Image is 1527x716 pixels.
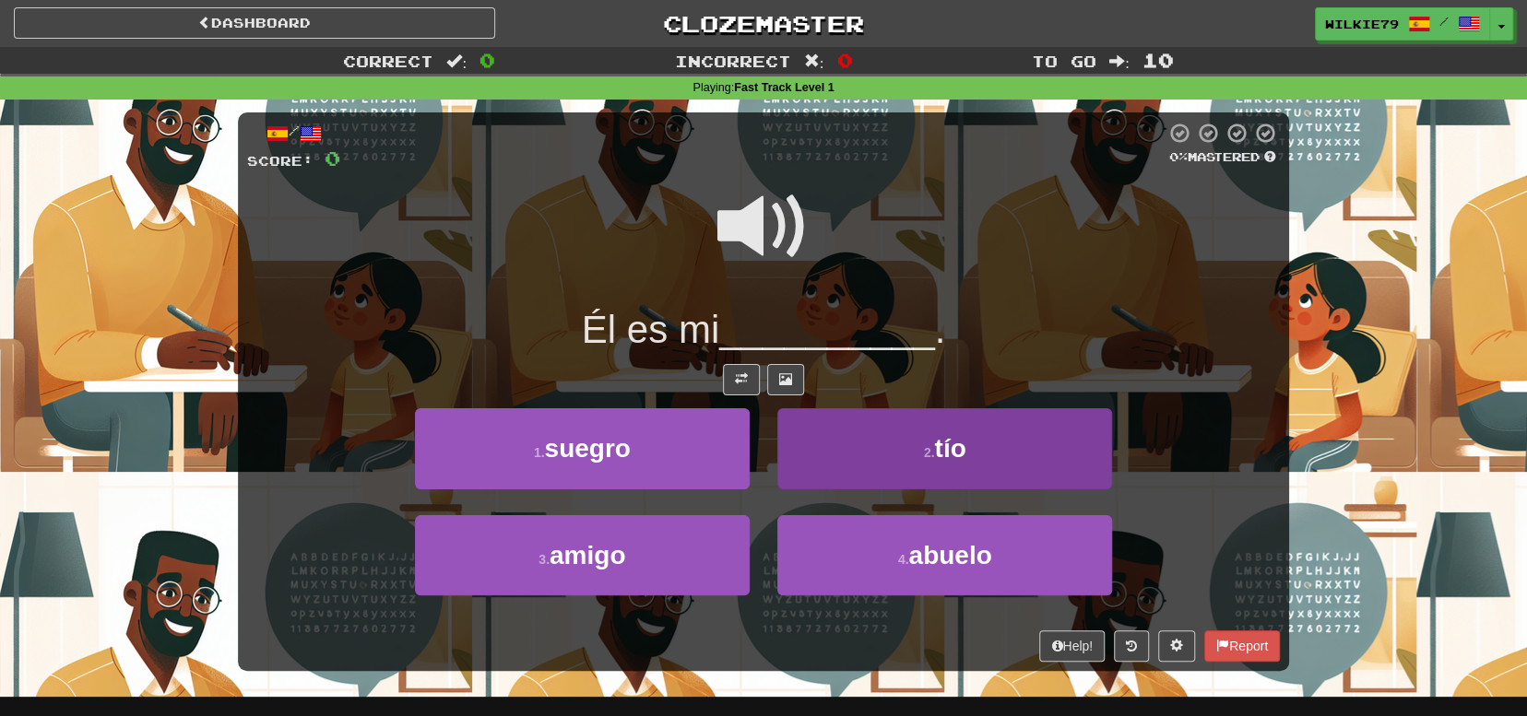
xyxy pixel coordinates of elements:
a: Clozemaster [523,7,1004,40]
small: 3 . [539,552,550,567]
span: Score: [247,153,314,169]
span: : [446,53,467,69]
span: . [935,308,946,351]
span: abuelo [908,541,991,569]
button: Toggle translation (alt+t) [723,364,760,395]
span: 0 [325,147,340,170]
a: Dashboard [14,7,495,39]
span: tío [934,434,965,463]
span: suegro [544,434,630,463]
strong: Fast Track Level 1 [734,81,835,94]
span: __________ [719,308,935,351]
button: 3.amigo [415,515,750,595]
span: 10 [1142,49,1174,71]
small: 4 . [898,552,909,567]
small: 1 . [534,445,545,460]
span: Él es mi [582,308,719,351]
span: Correct [343,52,433,70]
div: / [247,122,340,145]
button: 4.abuelo [777,515,1112,595]
a: wilkie79 / [1315,7,1490,41]
button: Show image (alt+x) [767,364,804,395]
span: amigo [550,541,625,569]
button: Help! [1039,630,1105,662]
span: 0 % [1169,149,1188,164]
small: 2 . [924,445,935,460]
span: wilkie79 [1325,16,1399,32]
span: To go [1032,52,1096,70]
button: Round history (alt+y) [1114,630,1149,662]
span: / [1439,15,1449,28]
span: Incorrect [675,52,791,70]
button: 1.suegro [415,408,750,488]
button: Report [1204,630,1280,662]
span: : [804,53,824,69]
button: 2.tío [777,408,1112,488]
span: 0 [836,49,852,71]
span: 0 [479,49,495,71]
div: Mastered [1166,149,1280,166]
span: : [1109,53,1130,69]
